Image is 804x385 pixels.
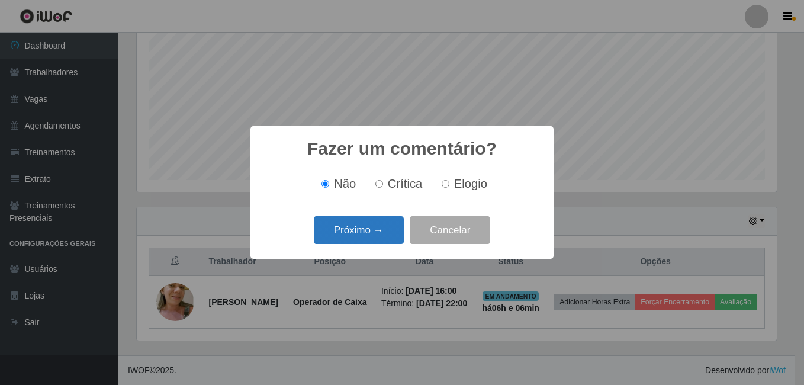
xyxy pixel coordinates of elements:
[321,180,329,188] input: Não
[410,216,490,244] button: Cancelar
[388,177,423,190] span: Crítica
[334,177,356,190] span: Não
[307,138,497,159] h2: Fazer um comentário?
[375,180,383,188] input: Crítica
[454,177,487,190] span: Elogio
[442,180,449,188] input: Elogio
[314,216,404,244] button: Próximo →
